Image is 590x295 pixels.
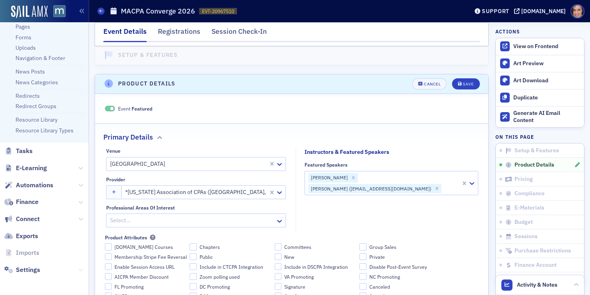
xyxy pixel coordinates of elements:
[369,244,396,250] span: Group Sales
[359,243,367,250] input: Group Sales
[514,204,544,212] span: E-Materials
[16,68,45,75] a: News Posts
[4,164,47,173] a: E-Learning
[16,103,56,110] a: Redirect Groups
[16,147,33,155] span: Tasks
[132,105,152,112] span: Featured
[4,147,33,155] a: Tasks
[200,244,220,250] span: Chapters
[309,173,349,182] div: [PERSON_NAME]
[16,232,38,241] span: Exports
[118,51,178,59] h4: Setup & Features
[452,78,479,89] button: Save
[495,133,584,140] h4: On this page
[275,273,282,280] input: VA Promoting
[433,184,441,194] div: Remove Tim Naddy (drnaddy221b@gmail.com)
[359,243,442,250] label: Group Sales
[115,274,169,280] span: AICPA Member Discount
[359,253,367,260] input: Private
[106,177,125,182] div: Provider
[105,273,187,280] label: AICPA Member Discount
[496,106,584,128] button: Generate AI Email Content
[412,78,446,89] button: Cancel
[514,8,569,14] button: [DOMAIN_NAME]
[4,266,40,274] a: Settings
[105,235,147,241] div: Product Attributes
[118,105,152,112] span: Event
[514,233,538,240] span: Sessions
[4,215,40,223] a: Connect
[514,247,571,254] span: Purchase Restrictions
[514,190,545,197] span: Compliance
[190,253,197,260] input: Public
[115,254,187,260] span: Membership Stripe Fee Reversal
[190,243,272,250] label: Chapters
[105,273,112,280] input: AICPA Member Discount
[369,264,427,270] span: Disable Post-Event Survey
[284,274,314,280] span: VA Promoting
[305,162,347,168] div: Featured Speakers
[496,55,584,72] a: Art Preview
[514,176,533,183] span: Pricing
[105,253,187,260] label: Membership Stripe Fee Reversal
[106,205,175,211] div: Professional Areas of Interest
[275,253,282,260] input: New
[105,283,187,290] label: FL Promoting
[513,94,580,101] div: Duplicate
[275,273,357,280] label: VA Promoting
[482,8,509,15] div: Support
[16,92,40,99] a: Redirects
[190,253,272,260] label: Public
[359,283,367,290] input: Canceled
[105,263,112,270] input: Enable Session Access URL
[103,26,147,42] div: Event Details
[200,254,213,260] span: Public
[369,283,390,290] span: Canceled
[284,283,305,290] span: Signature
[514,219,533,226] span: Budget
[105,263,187,270] label: Enable Session Access URL
[424,82,441,86] div: Cancel
[495,28,520,35] h4: Actions
[521,8,566,15] div: [DOMAIN_NAME]
[16,181,53,190] span: Automations
[513,77,580,84] div: Art Download
[115,283,144,290] span: FL Promoting
[190,273,272,280] label: Zoom polling used
[309,184,433,194] div: [PERSON_NAME] ([EMAIL_ADDRESS][DOMAIN_NAME])
[4,232,38,241] a: Exports
[275,263,282,270] input: Include in DSCPA Integration
[4,198,39,206] a: Finance
[103,132,153,142] h2: Primary Details
[496,89,584,106] button: Duplicate
[190,283,197,290] input: DC Promoting
[190,243,197,250] input: Chapters
[105,283,112,290] input: FL Promoting
[202,8,234,15] span: EVT-20967510
[106,148,120,154] div: Venue
[115,244,173,250] span: [DOMAIN_NAME] Courses
[16,198,39,206] span: Finance
[190,273,197,280] input: Zoom polling used
[11,6,48,18] img: SailAMX
[514,161,554,169] span: Product Details
[514,262,557,269] span: Finance Account
[16,248,39,257] span: Imports
[4,248,39,257] a: Imports
[16,23,30,30] a: Pages
[16,54,65,62] a: Navigation & Footer
[105,243,112,250] input: [DOMAIN_NAME] Courses
[496,38,584,55] a: View on Frontend
[517,281,557,289] span: Activity & Notes
[212,26,267,41] div: Session Check-In
[16,44,36,51] a: Uploads
[275,243,357,250] label: Committees
[284,254,294,260] span: New
[349,173,358,182] div: Remove Anirban Basu
[190,263,197,270] input: Include in CTCPA Integration
[496,72,584,89] a: Art Download
[105,253,112,260] input: Membership Stripe Fee Reversal
[115,264,175,270] span: Enable Session Access URL
[16,34,31,41] a: Forms
[275,283,282,290] input: Signature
